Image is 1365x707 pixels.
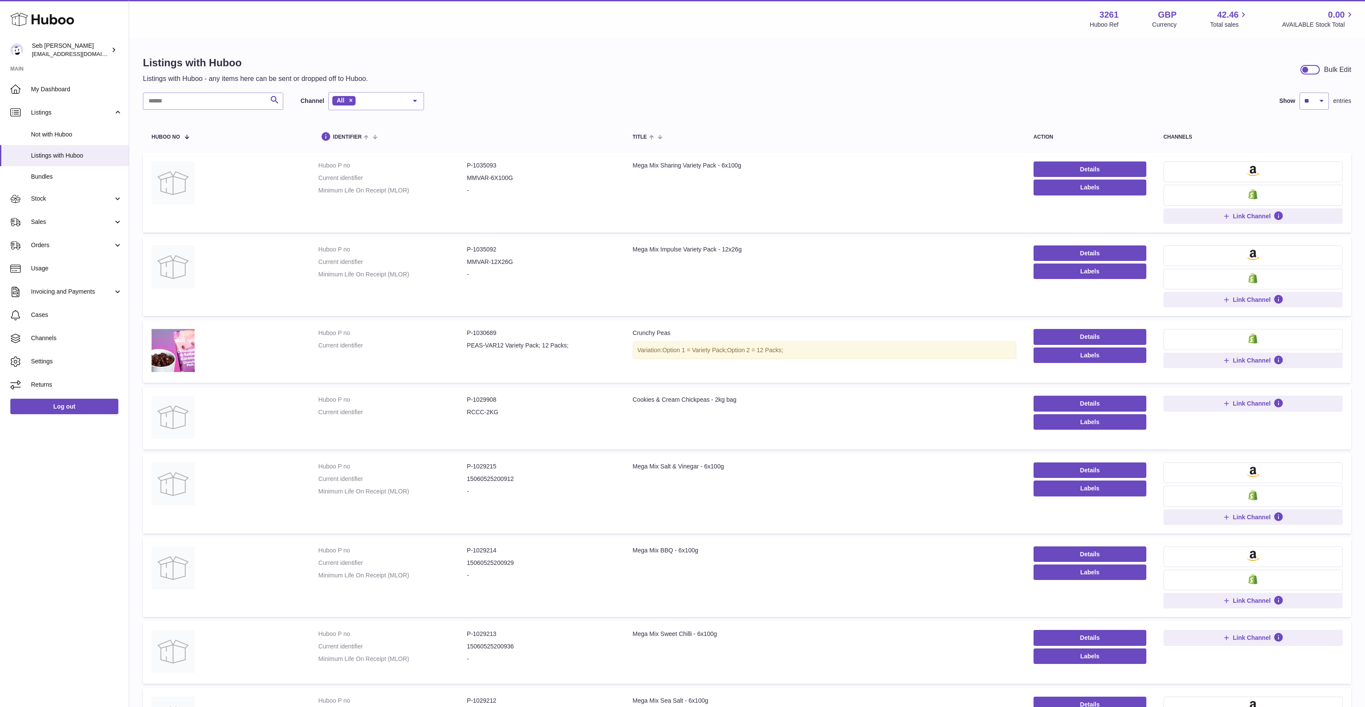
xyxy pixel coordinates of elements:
button: Labels [1034,564,1146,580]
span: Link Channel [1233,597,1271,605]
button: Labels [1034,648,1146,664]
div: Huboo Ref [1090,21,1119,29]
span: 0.00 [1328,9,1345,21]
span: Stock [31,195,113,203]
span: Bundles [31,173,122,181]
span: Link Channel [1233,296,1271,304]
span: Link Channel [1233,513,1271,521]
a: Log out [10,399,118,414]
span: Listings with Huboo [31,152,122,160]
button: Link Channel [1164,396,1343,411]
span: Returns [31,381,122,389]
span: Invoicing and Payments [31,288,113,296]
a: Details [1034,245,1146,261]
span: Cases [31,311,122,319]
button: Labels [1034,180,1146,195]
dd: P-1029214 [467,546,616,555]
div: Mega Mix Impulse Variety Pack - 12x26g [633,245,1016,254]
dt: Huboo P no [319,329,467,337]
strong: GBP [1158,9,1176,21]
span: [EMAIL_ADDRESS][DOMAIN_NAME] [32,50,127,57]
dd: PEAS-VAR12 Variety Pack; 12 Packs; [467,341,616,350]
dd: - [467,571,616,580]
div: Variation: [633,341,1016,359]
dt: Minimum Life On Receipt (MLOR) [319,655,467,663]
img: shopify-small.png [1248,574,1257,584]
img: Mega Mix Sharing Variety Pack - 6x100g [152,161,195,205]
a: Details [1034,161,1146,177]
span: All [337,97,344,104]
span: Total sales [1210,21,1248,29]
dt: Current identifier [319,341,467,350]
a: 0.00 AVAILABLE Stock Total [1282,9,1355,29]
img: Mega Mix Impulse Variety Pack - 12x26g [152,245,195,288]
a: Details [1034,546,1146,562]
dt: Huboo P no [319,462,467,471]
dd: P-1035093 [467,161,616,170]
a: 42.46 Total sales [1210,9,1248,29]
dt: Current identifier [319,475,467,483]
dt: Current identifier [319,559,467,567]
dd: RCCC-2KG [467,408,616,416]
span: Link Channel [1233,357,1271,364]
div: Mega Mix Salt & Vinegar - 6x100g [633,462,1016,471]
span: Link Channel [1233,634,1271,642]
img: amazon-small.png [1247,551,1259,561]
span: title [633,134,647,140]
img: Mega Mix Sweet Chilli - 6x100g [152,630,195,673]
img: shopify-small.png [1248,273,1257,283]
img: Mega Mix Salt & Vinegar - 6x100g [152,462,195,505]
p: Listings with Huboo - any items here can be sent or dropped off to Huboo. [143,74,368,84]
span: Not with Huboo [31,130,122,139]
div: channels [1164,134,1343,140]
label: Channel [300,97,324,105]
dt: Huboo P no [319,161,467,170]
button: Labels [1034,414,1146,430]
button: Link Channel [1164,292,1343,307]
dd: P-1030689 [467,329,616,337]
button: Link Channel [1164,509,1343,525]
dt: Minimum Life On Receipt (MLOR) [319,487,467,496]
button: Labels [1034,264,1146,279]
button: Link Channel [1164,208,1343,224]
dt: Current identifier [319,174,467,182]
dd: - [467,270,616,279]
span: Listings [31,109,113,117]
span: Sales [31,218,113,226]
span: Link Channel [1233,400,1271,407]
dt: Huboo P no [319,245,467,254]
dd: MMVAR-12X26G [467,258,616,266]
span: Channels [31,334,122,342]
span: Orders [31,241,113,249]
div: Mega Mix Sea Salt - 6x100g [633,697,1016,705]
img: Crunchy Peas [152,329,195,372]
button: Labels [1034,481,1146,496]
div: action [1034,134,1146,140]
img: amazon-small.png [1247,467,1259,477]
button: Link Channel [1164,353,1343,368]
img: Cookies & Cream Chickpeas - 2kg bag [152,396,195,439]
dt: Current identifier [319,408,467,416]
dt: Minimum Life On Receipt (MLOR) [319,571,467,580]
img: amazon-small.png [1247,166,1259,176]
dd: P-1029212 [467,697,616,705]
span: Usage [31,264,122,273]
span: entries [1333,97,1351,105]
span: Huboo no [152,134,180,140]
span: identifier [333,134,362,140]
dt: Minimum Life On Receipt (MLOR) [319,270,467,279]
a: Details [1034,396,1146,411]
span: 42.46 [1217,9,1238,21]
dt: Huboo P no [319,546,467,555]
dd: 15060525200936 [467,642,616,651]
label: Show [1279,97,1295,105]
dd: - [467,487,616,496]
dt: Current identifier [319,642,467,651]
span: Option 1 = Variety Pack; [662,347,727,353]
img: Mega Mix BBQ - 6x100g [152,546,195,589]
a: Details [1034,462,1146,478]
button: Link Channel [1164,630,1343,645]
h1: Listings with Huboo [143,56,368,70]
img: amazon-small.png [1247,250,1259,260]
span: My Dashboard [31,85,122,93]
